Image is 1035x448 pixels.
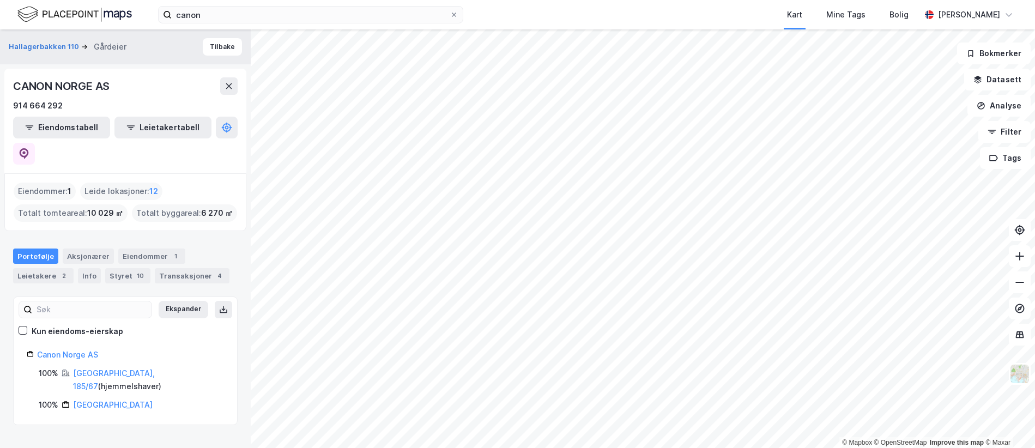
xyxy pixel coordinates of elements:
div: Eiendommer : [14,183,76,200]
div: Leietakere [13,268,74,283]
div: 100% [39,398,58,411]
iframe: Chat Widget [980,396,1035,448]
div: Gårdeier [94,40,126,53]
div: Kart [787,8,802,21]
div: CANON NORGE AS [13,77,112,95]
div: Totalt tomteareal : [14,204,128,222]
div: Eiendommer [118,249,185,264]
button: Eiendomstabell [13,117,110,138]
a: Improve this map [930,439,984,446]
div: [PERSON_NAME] [938,8,1000,21]
div: Transaksjoner [155,268,229,283]
span: 1 [68,185,71,198]
div: 914 664 292 [13,99,63,112]
button: Tags [980,147,1031,169]
div: 1 [170,251,181,262]
span: 12 [149,185,158,198]
button: Ekspander [159,301,208,318]
a: Canon Norge AS [37,350,98,359]
img: Z [1009,364,1030,384]
div: 4 [214,270,225,281]
a: OpenStreetMap [874,439,927,446]
button: Datasett [964,69,1031,90]
div: Aksjonærer [63,249,114,264]
div: Styret [105,268,150,283]
div: ( hjemmelshaver ) [73,367,224,393]
div: 2 [58,270,69,281]
button: Filter [978,121,1031,143]
a: [GEOGRAPHIC_DATA], 185/67 [73,368,155,391]
div: Bolig [889,8,909,21]
div: Leide lokasjoner : [80,183,162,200]
span: 10 029 ㎡ [87,207,123,220]
a: Mapbox [842,439,872,446]
div: Kontrollprogram for chat [980,396,1035,448]
div: Totalt byggareal : [132,204,237,222]
button: Tilbake [203,38,242,56]
button: Hallagerbakken 110 [9,41,81,52]
img: logo.f888ab2527a4732fd821a326f86c7f29.svg [17,5,132,24]
div: Mine Tags [826,8,865,21]
input: Søk på adresse, matrikkel, gårdeiere, leietakere eller personer [172,7,450,23]
a: [GEOGRAPHIC_DATA] [73,400,153,409]
button: Bokmerker [957,43,1031,64]
div: Info [78,268,101,283]
div: Portefølje [13,249,58,264]
div: 100% [39,367,58,380]
span: 6 270 ㎡ [201,207,233,220]
input: Søk [32,301,152,318]
button: Analyse [967,95,1031,117]
button: Leietakertabell [114,117,211,138]
div: Kun eiendoms-eierskap [32,325,123,338]
div: 10 [135,270,146,281]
